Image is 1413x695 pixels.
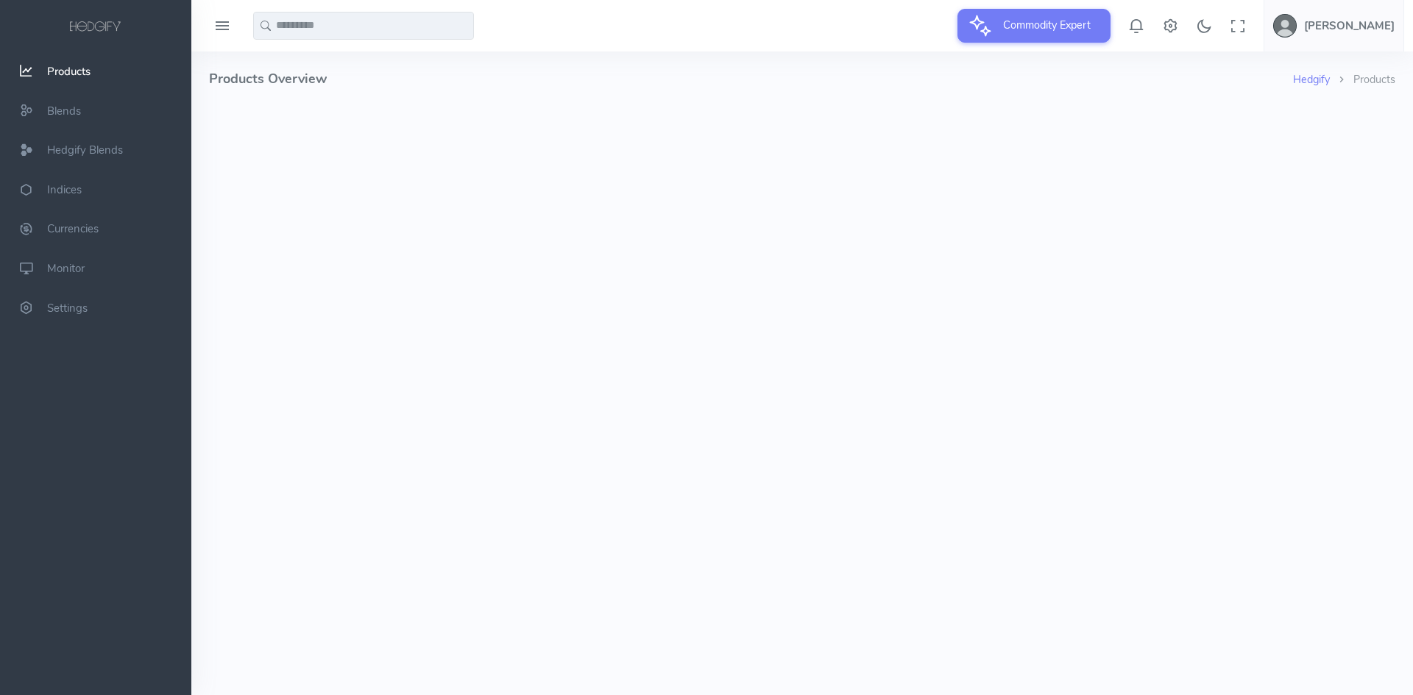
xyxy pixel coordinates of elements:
span: Products [47,64,91,79]
a: Hedgify [1293,72,1330,87]
img: logo [67,19,124,35]
span: Currencies [47,222,99,237]
a: Commodity Expert [957,18,1111,32]
li: Products [1330,72,1395,88]
span: Settings [47,301,88,316]
span: Hedgify Blends [47,143,123,157]
h5: [PERSON_NAME] [1304,20,1395,32]
span: Indices [47,182,82,197]
img: user-image [1273,14,1297,38]
button: Commodity Expert [957,9,1111,43]
span: Monitor [47,261,85,276]
span: Blends [47,104,81,118]
span: Commodity Expert [994,9,1099,41]
h4: Products Overview [209,51,1293,107]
